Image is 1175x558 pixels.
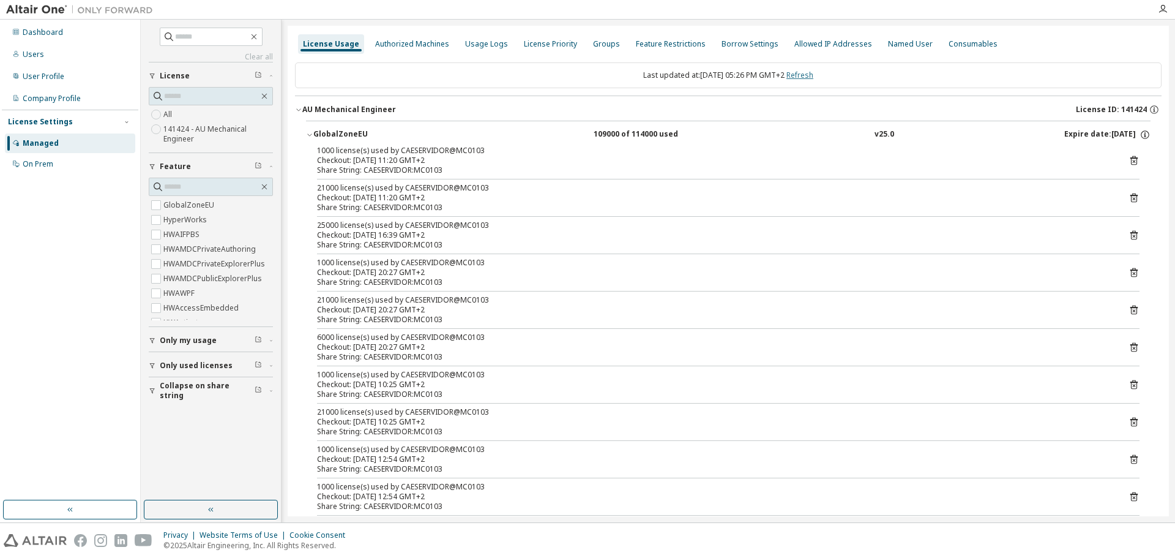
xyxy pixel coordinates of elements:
span: Clear filter [255,71,262,81]
button: AU Mechanical EngineerLicense ID: 141424 [295,96,1162,123]
label: HWActivate [163,315,205,330]
button: Collapse on share string [149,377,273,404]
label: HWAMDCPrivateExplorerPlus [163,257,267,271]
span: Clear filter [255,162,262,172]
button: License [149,62,273,89]
div: 21000 license(s) used by CAESERVIDOR@MC0103 [317,295,1110,305]
div: Checkout: [DATE] 11:20 GMT+2 [317,156,1110,165]
div: Share String: CAESERVIDOR:MC0103 [317,240,1110,250]
div: 1000 license(s) used by CAESERVIDOR@MC0103 [317,146,1110,156]
div: Checkout: [DATE] 12:54 GMT+2 [317,492,1110,502]
div: Share String: CAESERVIDOR:MC0103 [317,277,1110,287]
div: Checkout: [DATE] 16:39 GMT+2 [317,230,1110,240]
div: 25000 license(s) used by CAESERVIDOR@MC0103 [317,221,1110,230]
div: GlobalZoneEU [313,129,423,140]
div: License Usage [303,39,359,49]
div: Share String: CAESERVIDOR:MC0103 [317,390,1110,399]
label: HWAMDCPublicExplorerPlus [163,271,264,286]
div: Expire date: [DATE] [1064,129,1151,140]
div: Consumables [949,39,998,49]
img: Altair One [6,4,159,16]
div: User Profile [23,72,64,81]
div: Checkout: [DATE] 12:54 GMT+2 [317,454,1110,464]
div: Cookie Consent [289,530,352,540]
div: 6000 license(s) used by CAESERVIDOR@MC0103 [317,333,1110,342]
div: Users [23,50,44,59]
div: Share String: CAESERVIDOR:MC0103 [317,315,1110,325]
img: facebook.svg [74,534,87,547]
div: Feature Restrictions [636,39,706,49]
span: Only my usage [160,336,217,345]
label: HWAWPF [163,286,197,301]
div: License Settings [8,117,73,127]
img: instagram.svg [94,534,107,547]
div: Checkout: [DATE] 10:25 GMT+2 [317,417,1110,427]
div: Share String: CAESERVIDOR:MC0103 [317,427,1110,437]
button: Feature [149,153,273,180]
span: Only used licenses [160,361,233,371]
div: Dashboard [23,28,63,37]
div: Checkout: [DATE] 20:27 GMT+2 [317,342,1110,352]
span: License [160,71,190,81]
div: Privacy [163,530,200,540]
span: Collapse on share string [160,381,255,401]
div: 21000 license(s) used by CAESERVIDOR@MC0103 [317,407,1110,417]
span: Clear filter [255,386,262,396]
label: All [163,107,174,122]
div: 109000 of 114000 used [594,129,704,140]
div: 1000 license(s) used by CAESERVIDOR@MC0103 [317,258,1110,268]
img: youtube.svg [135,534,152,547]
span: Feature [160,162,191,172]
button: GlobalZoneEU109000 of 114000 usedv25.0Expire date:[DATE] [306,121,1151,148]
button: Only used licenses [149,352,273,379]
div: License Priority [524,39,577,49]
div: Usage Logs [465,39,508,49]
label: HWAMDCPrivateAuthoring [163,242,258,257]
span: Clear filter [255,361,262,371]
div: Checkout: [DATE] 20:27 GMT+2 [317,268,1110,277]
div: Website Terms of Use [200,530,289,540]
div: Share String: CAESERVIDOR:MC0103 [317,203,1110,213]
label: HWAccessEmbedded [163,301,241,315]
img: altair_logo.svg [4,534,67,547]
div: Named User [888,39,933,49]
label: 141424 - AU Mechanical Engineer [163,122,273,146]
div: AU Mechanical Engineer [302,105,396,115]
div: Checkout: [DATE] 10:25 GMT+2 [317,380,1110,390]
div: On Prem [23,159,53,169]
div: Share String: CAESERVIDOR:MC0103 [317,502,1110,511]
div: 1000 license(s) used by CAESERVIDOR@MC0103 [317,445,1110,454]
div: Checkout: [DATE] 11:20 GMT+2 [317,193,1110,203]
p: © 2025 Altair Engineering, Inc. All Rights Reserved. [163,540,352,551]
a: Refresh [786,70,813,80]
label: HWAIFPBS [163,227,202,242]
div: Company Profile [23,94,81,104]
div: Checkout: [DATE] 20:27 GMT+2 [317,305,1110,315]
div: Allowed IP Addresses [794,39,872,49]
a: Clear all [149,52,273,62]
span: Clear filter [255,336,262,345]
div: 21000 license(s) used by CAESERVIDOR@MC0103 [317,183,1110,193]
div: Groups [593,39,620,49]
div: Managed [23,138,59,148]
button: Only my usage [149,327,273,354]
div: Last updated at: [DATE] 05:26 PM GMT+2 [295,62,1162,88]
div: Share String: CAESERVIDOR:MC0103 [317,165,1110,175]
div: 1000 license(s) used by CAESERVIDOR@MC0103 [317,482,1110,492]
div: Share String: CAESERVIDOR:MC0103 [317,464,1110,474]
span: License ID: 141424 [1076,105,1147,115]
label: HyperWorks [163,213,209,227]
div: Share String: CAESERVIDOR:MC0103 [317,352,1110,362]
div: v25.0 [875,129,894,140]
img: linkedin.svg [114,534,127,547]
div: 1000 license(s) used by CAESERVIDOR@MC0103 [317,370,1110,380]
label: GlobalZoneEU [163,198,217,213]
div: Borrow Settings [722,39,778,49]
div: Authorized Machines [375,39,449,49]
